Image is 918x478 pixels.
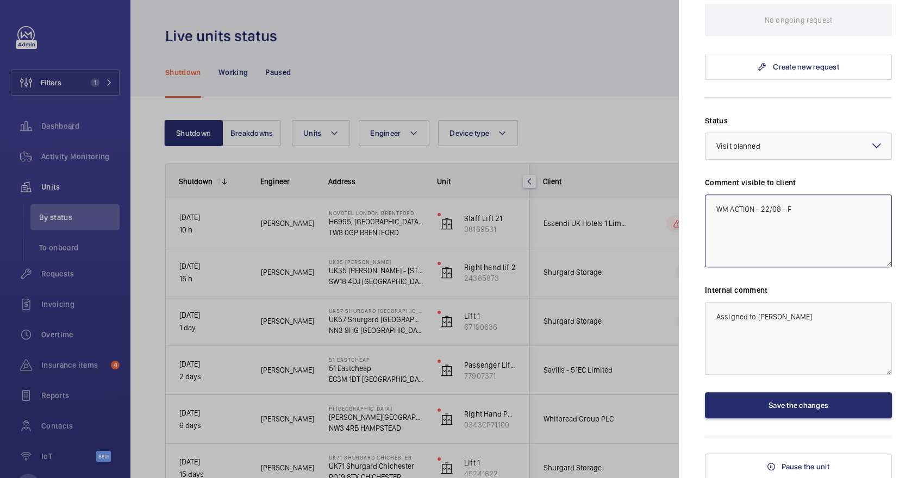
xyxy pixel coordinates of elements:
p: No ongoing request [765,4,832,36]
label: Status [705,115,892,126]
button: Save the changes [705,392,892,418]
a: Create new request [705,54,892,80]
span: Visit planned [716,142,760,150]
label: Internal comment [705,285,892,295]
label: Comment visible to client [705,177,892,188]
span: Pause the unit [782,462,829,471]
